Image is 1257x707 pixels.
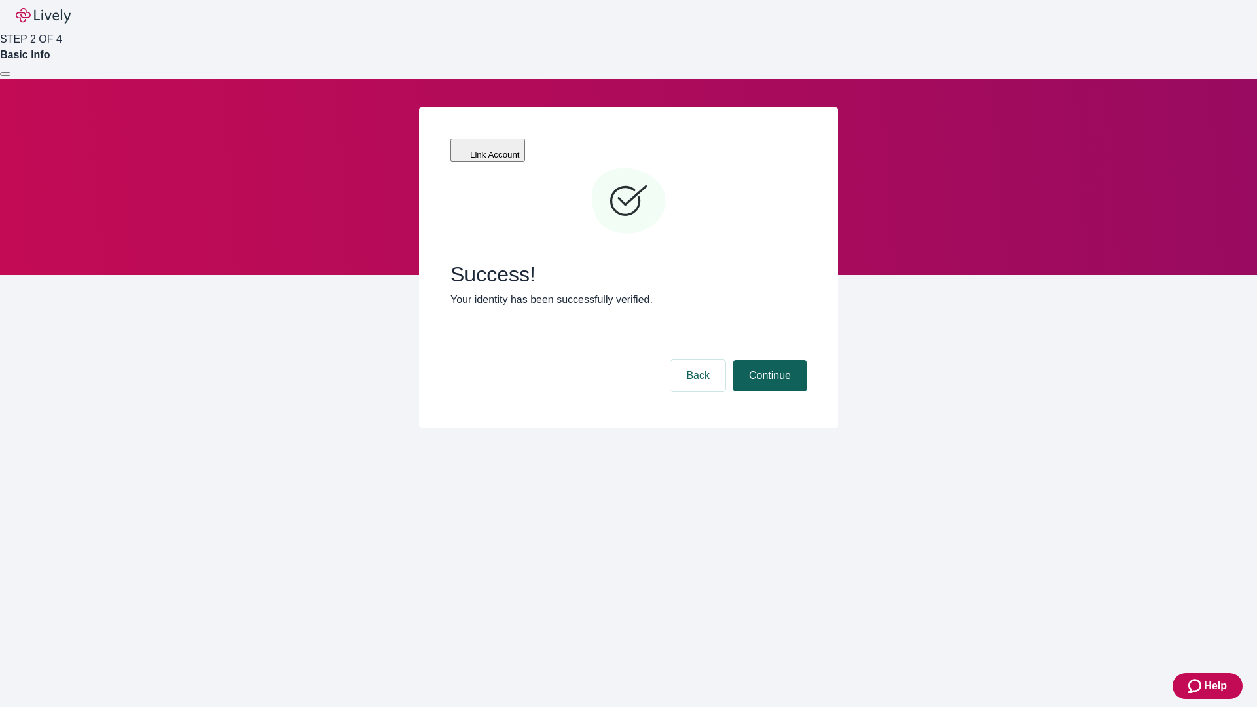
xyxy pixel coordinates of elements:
button: Continue [733,360,807,391]
span: Success! [450,262,807,287]
svg: Zendesk support icon [1188,678,1204,694]
svg: Checkmark icon [589,162,668,241]
span: Help [1204,678,1227,694]
button: Link Account [450,139,525,162]
button: Zendesk support iconHelp [1173,673,1243,699]
button: Back [670,360,725,391]
p: Your identity has been successfully verified. [450,292,807,308]
img: Lively [16,8,71,24]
